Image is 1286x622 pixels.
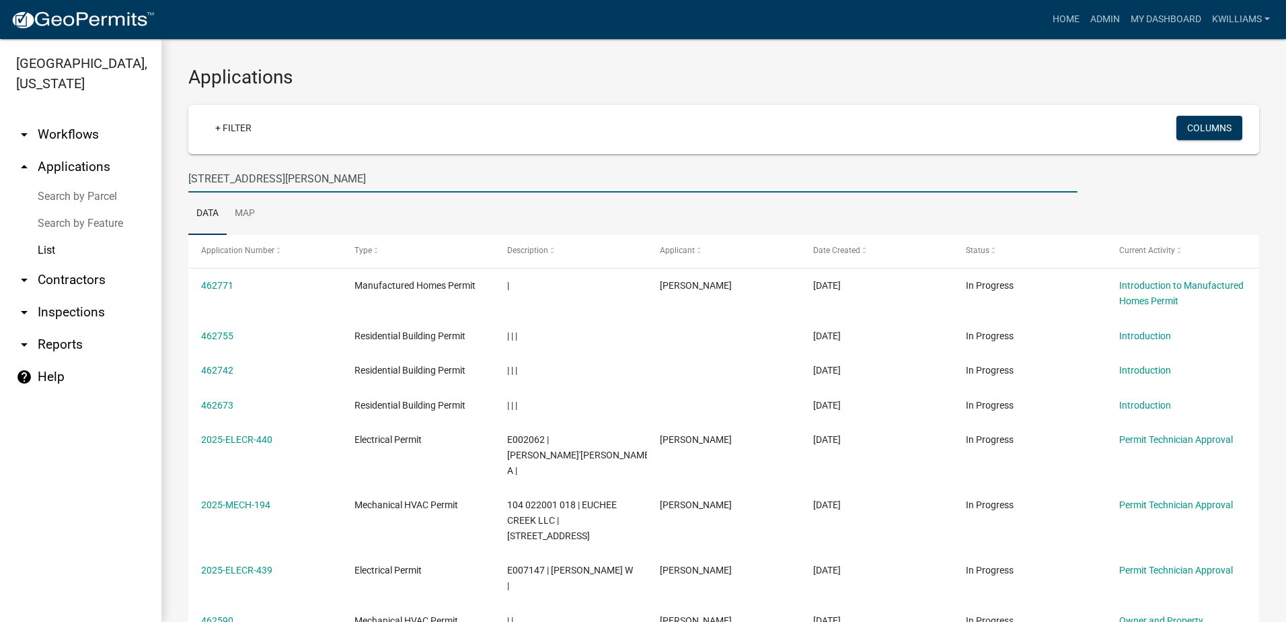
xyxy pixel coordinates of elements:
[966,331,1014,341] span: In Progress
[966,400,1014,411] span: In Progress
[1125,7,1207,32] a: My Dashboard
[188,193,227,236] a: Data
[201,331,233,341] a: 462755
[813,434,841,445] span: 08/12/2025
[201,434,272,445] a: 2025-ELECR-440
[1119,365,1171,376] a: Introduction
[16,369,32,385] i: help
[966,565,1014,576] span: In Progress
[1119,246,1175,255] span: Current Activity
[813,331,841,341] span: 08/12/2025
[1176,116,1242,140] button: Columns
[966,365,1014,376] span: In Progress
[813,565,841,576] span: 08/12/2025
[354,499,458,510] span: Mechanical HVAC Permit
[813,365,841,376] span: 08/12/2025
[1119,400,1171,411] a: Introduction
[188,235,341,267] datatable-header-cell: Application Number
[16,272,32,288] i: arrow_drop_down
[507,365,517,376] span: | | |
[507,280,509,291] span: |
[354,365,465,376] span: Residential Building Permit
[507,246,548,255] span: Description
[354,280,476,291] span: Manufactured Homes Permit
[354,331,465,341] span: Residential Building Permit
[813,499,841,510] span: 08/12/2025
[660,499,732,510] span: Meredith Coleman
[16,337,32,353] i: arrow_drop_down
[188,66,1259,89] h3: Applications
[800,235,953,267] datatable-header-cell: Date Created
[660,565,732,576] span: Rosean Reaves
[201,365,233,376] a: 462742
[507,400,517,411] span: | | |
[201,246,274,255] span: Application Number
[1119,280,1244,306] a: Introduction to Manufactured Homes Permit
[507,565,633,591] span: E007147 | REAVES DYRRAL W |
[813,246,860,255] span: Date Created
[660,434,732,445] span: Rosean Reaves
[227,193,263,236] a: Map
[813,400,841,411] span: 08/12/2025
[966,499,1014,510] span: In Progress
[354,246,372,255] span: Type
[1119,331,1171,341] a: Introduction
[201,400,233,411] a: 462673
[1106,235,1259,267] datatable-header-cell: Current Activity
[1119,565,1233,576] a: Permit Technician Approval
[494,235,647,267] datatable-header-cell: Description
[341,235,494,267] datatable-header-cell: Type
[1047,7,1085,32] a: Home
[201,565,272,576] a: 2025-ELECR-439
[204,116,262,140] a: + Filter
[1207,7,1275,32] a: kwilliams
[1119,434,1233,445] a: Permit Technician Approval
[16,127,32,143] i: arrow_drop_down
[354,565,422,576] span: Electrical Permit
[201,280,233,291] a: 462771
[507,434,652,476] span: E002062 | REAVES RO'SEAN A |
[354,434,422,445] span: Electrical Permit
[507,331,517,341] span: | | |
[507,499,617,541] span: 104 022001 018 | EUCHEE CREEK LLC | 228 SAGE CT
[354,400,465,411] span: Residential Building Permit
[660,246,695,255] span: Applicant
[966,246,989,255] span: Status
[966,434,1014,445] span: In Progress
[953,235,1106,267] datatable-header-cell: Status
[647,235,800,267] datatable-header-cell: Applicant
[1119,499,1233,510] a: Permit Technician Approval
[188,165,1077,193] input: Search for applications
[660,280,732,291] span: Pat Walton
[813,280,841,291] span: 08/12/2025
[16,159,32,175] i: arrow_drop_up
[1085,7,1125,32] a: Admin
[201,499,270,510] a: 2025-MECH-194
[966,280,1014,291] span: In Progress
[16,304,32,320] i: arrow_drop_down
